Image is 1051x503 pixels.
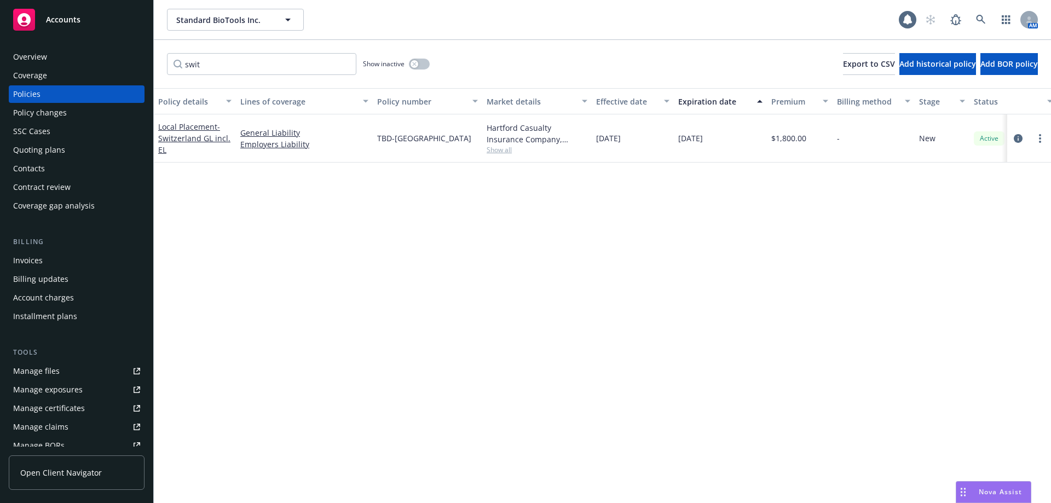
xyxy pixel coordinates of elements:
[980,53,1038,75] button: Add BOR policy
[678,96,750,107] div: Expiration date
[13,362,60,380] div: Manage files
[837,132,840,144] span: -
[843,53,895,75] button: Export to CSV
[9,347,145,358] div: Tools
[13,48,47,66] div: Overview
[487,145,587,154] span: Show all
[13,381,83,398] div: Manage exposures
[9,104,145,122] a: Policy changes
[767,88,833,114] button: Premium
[9,381,145,398] a: Manage exposures
[674,88,767,114] button: Expiration date
[167,53,356,75] input: Filter by keyword...
[9,270,145,288] a: Billing updates
[9,141,145,159] a: Quoting plans
[240,96,356,107] div: Lines of coverage
[13,104,67,122] div: Policy changes
[899,59,976,69] span: Add historical policy
[9,437,145,454] a: Manage BORs
[13,141,65,159] div: Quoting plans
[240,127,368,138] a: General Liability
[956,482,970,502] div: Drag to move
[833,88,915,114] button: Billing method
[1033,132,1047,145] a: more
[9,178,145,196] a: Contract review
[13,308,77,325] div: Installment plans
[482,88,592,114] button: Market details
[373,88,482,114] button: Policy number
[9,400,145,417] a: Manage certificates
[13,437,65,454] div: Manage BORs
[9,85,145,103] a: Policies
[46,15,80,24] span: Accounts
[596,132,621,144] span: [DATE]
[9,67,145,84] a: Coverage
[919,132,935,144] span: New
[980,59,1038,69] span: Add BOR policy
[13,85,41,103] div: Policies
[956,481,1031,503] button: Nova Assist
[1012,132,1025,145] a: circleInformation
[9,252,145,269] a: Invoices
[9,4,145,35] a: Accounts
[596,96,657,107] div: Effective date
[377,132,471,144] span: TBD-[GEOGRAPHIC_DATA]
[843,59,895,69] span: Export to CSV
[945,9,967,31] a: Report a Bug
[158,96,220,107] div: Policy details
[240,138,368,150] a: Employers Liability
[13,160,45,177] div: Contacts
[920,9,942,31] a: Start snowing
[13,270,68,288] div: Billing updates
[771,132,806,144] span: $1,800.00
[9,123,145,140] a: SSC Cases
[158,122,230,155] a: Local Placement
[13,252,43,269] div: Invoices
[377,96,466,107] div: Policy number
[363,59,405,68] span: Show inactive
[154,88,236,114] button: Policy details
[13,400,85,417] div: Manage certificates
[13,289,74,307] div: Account charges
[9,362,145,380] a: Manage files
[176,14,271,26] span: Standard BioTools Inc.
[13,418,68,436] div: Manage claims
[9,48,145,66] a: Overview
[899,53,976,75] button: Add historical policy
[167,9,304,31] button: Standard BioTools Inc.
[979,487,1022,496] span: Nova Assist
[9,160,145,177] a: Contacts
[837,96,898,107] div: Billing method
[9,418,145,436] a: Manage claims
[915,88,969,114] button: Stage
[236,88,373,114] button: Lines of coverage
[771,96,816,107] div: Premium
[919,96,953,107] div: Stage
[970,9,992,31] a: Search
[974,96,1041,107] div: Status
[158,122,230,155] span: - Switzerland GL incl. EL
[487,122,587,145] div: Hartford Casualty Insurance Company, Hartford Insurance Group
[9,197,145,215] a: Coverage gap analysis
[487,96,575,107] div: Market details
[9,308,145,325] a: Installment plans
[13,123,50,140] div: SSC Cases
[995,9,1017,31] a: Switch app
[978,134,1000,143] span: Active
[592,88,674,114] button: Effective date
[13,67,47,84] div: Coverage
[13,178,71,196] div: Contract review
[678,132,703,144] span: [DATE]
[9,236,145,247] div: Billing
[9,289,145,307] a: Account charges
[20,467,102,478] span: Open Client Navigator
[13,197,95,215] div: Coverage gap analysis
